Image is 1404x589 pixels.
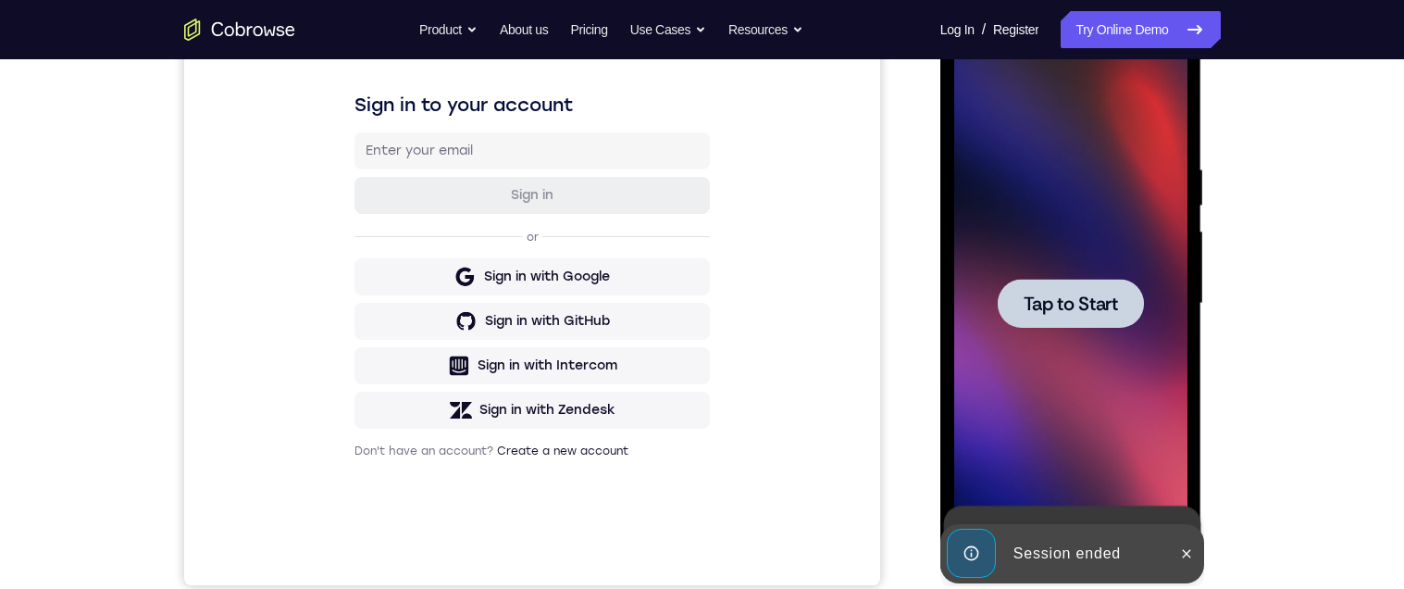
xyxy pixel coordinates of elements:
[1061,11,1220,48] a: Try Online Demo
[170,294,526,331] button: Sign in with Google
[301,347,426,366] div: Sign in with GitHub
[630,11,706,48] button: Use Cases
[170,338,526,375] button: Sign in with GitHub
[184,19,295,41] a: Go to the home page
[728,11,803,48] button: Resources
[170,479,526,494] p: Don't have an account?
[419,11,478,48] button: Product
[170,427,526,464] button: Sign in with Zendesk
[993,11,1038,48] a: Register
[295,436,431,455] div: Sign in with Zendesk
[313,480,444,493] a: Create a new account
[982,19,986,41] span: /
[300,303,426,321] div: Sign in with Google
[57,248,204,297] button: Tap to Start
[83,264,178,282] span: Tap to Start
[293,392,433,410] div: Sign in with Intercom
[940,11,975,48] a: Log In
[66,505,228,542] div: Session ended
[500,11,548,48] a: About us
[339,265,358,280] p: or
[570,11,607,48] a: Pricing
[170,382,526,420] button: Sign in with Intercom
